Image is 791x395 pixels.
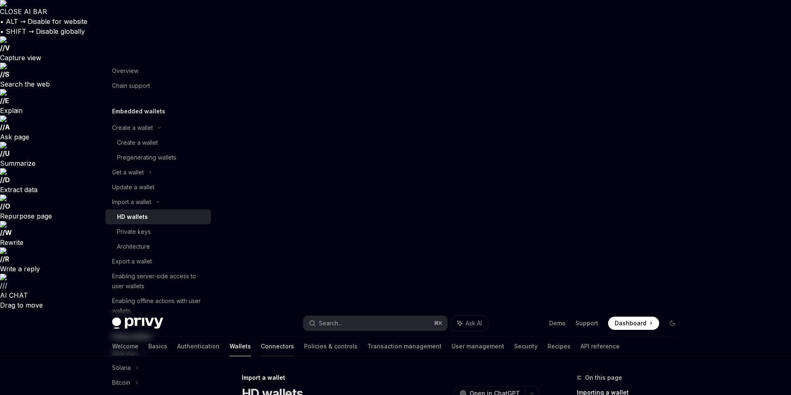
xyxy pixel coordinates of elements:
[434,320,442,327] span: ⌘ K
[229,336,251,356] a: Wallets
[585,373,622,383] span: On this page
[367,336,442,356] a: Transaction management
[576,319,598,327] a: Support
[615,319,646,327] span: Dashboard
[580,336,620,356] a: API reference
[177,336,220,356] a: Authentication
[261,336,294,356] a: Connectors
[304,336,358,356] a: Policies & controls
[514,336,538,356] a: Security
[466,319,482,327] span: Ask AI
[548,336,571,356] a: Recipes
[112,378,130,388] div: Bitcoin
[452,336,504,356] a: User management
[608,317,659,330] a: Dashboard
[319,318,342,328] div: Search...
[549,319,566,327] a: Demo
[666,317,679,330] button: Toggle dark mode
[242,374,539,382] div: Import a wallet
[112,317,163,329] img: dark logo
[112,336,138,356] a: Welcome
[452,316,488,331] button: Ask AI
[303,316,447,331] button: Search...⌘K
[112,363,131,373] div: Solana
[148,336,167,356] a: Basics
